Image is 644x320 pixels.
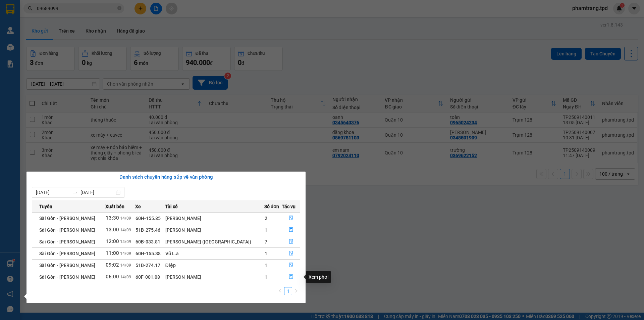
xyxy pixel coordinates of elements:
span: 1 [265,274,267,280]
span: Sài Gòn - [PERSON_NAME] [39,227,95,233]
span: file-done [289,274,293,280]
span: left [278,289,282,293]
span: Nhận: [52,6,68,13]
div: Vũ L.a [165,250,264,257]
span: 14/09 [120,251,131,256]
span: Gửi: [6,6,16,13]
span: Xuất bến [105,203,124,210]
div: Quận 10 [52,6,98,14]
span: file-done [289,251,293,256]
div: [PERSON_NAME] [165,226,264,234]
span: Sài Gòn - [PERSON_NAME] [39,239,95,244]
span: 60F-001.08 [136,274,160,280]
span: 1 [265,263,267,268]
a: 1 [284,287,292,295]
div: Tên hàng: thùng thuốc ( : 1 ) [6,47,98,64]
div: [PERSON_NAME] ([GEOGRAPHIC_DATA]) [165,238,264,245]
input: Từ ngày [36,189,70,196]
span: 51B-275.46 [136,227,160,233]
span: file-done [289,263,293,268]
span: 60B-033.81 [136,239,160,244]
div: [PERSON_NAME] [165,215,264,222]
span: 14/09 [120,239,131,244]
span: Sài Gòn - [PERSON_NAME] [39,251,95,256]
span: 60H-155.85 [136,216,161,221]
span: 14/09 [120,275,131,279]
li: Previous Page [276,287,284,295]
input: Đến ngày [80,189,114,196]
span: 11:00 [106,250,119,256]
span: Xe [135,203,141,210]
span: CR : [5,36,15,43]
button: file-done [282,213,300,224]
button: file-done [282,272,300,282]
div: 40.000 [5,35,49,43]
span: Tài xế [165,203,178,210]
span: 06:00 [106,274,119,280]
li: 1 [284,287,292,295]
button: left [276,287,284,295]
span: 14/09 [120,228,131,232]
span: swap-right [72,190,78,195]
span: Số đơn [264,203,279,210]
button: file-done [282,260,300,271]
button: right [292,287,300,295]
li: Next Page [292,287,300,295]
span: 09:02 [106,262,119,268]
span: file-done [289,227,293,233]
div: [PERSON_NAME] [165,273,264,281]
span: 7 [265,239,267,244]
div: Xem phơi [306,271,331,283]
span: Sài Gòn - [PERSON_NAME] [39,263,95,268]
div: Trạm 128 [6,6,48,14]
span: right [294,289,298,293]
span: Sài Gòn - [PERSON_NAME] [39,216,95,221]
span: 13:30 [106,215,119,221]
span: 14/09 [120,263,131,268]
div: Danh sách chuyến hàng sắp về văn phòng [32,173,300,181]
span: to [72,190,78,195]
span: Sài Gòn - [PERSON_NAME] [39,274,95,280]
button: file-done [282,225,300,235]
span: 1 [265,251,267,256]
span: 12:00 [106,238,119,244]
div: Điệp [165,262,264,269]
span: file-done [289,216,293,221]
span: 2 [265,216,267,221]
span: Tác vụ [282,203,296,210]
div: oanh [52,14,98,22]
button: file-done [282,236,300,247]
span: 14/09 [120,216,131,221]
button: file-done [282,248,300,259]
span: Tuyến [39,203,52,210]
span: 1 [265,227,267,233]
span: 51B-274.17 [136,263,160,268]
span: file-done [289,239,293,244]
span: 13:00 [106,227,119,233]
div: toàn [6,14,48,22]
span: 60H-155.38 [136,251,161,256]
